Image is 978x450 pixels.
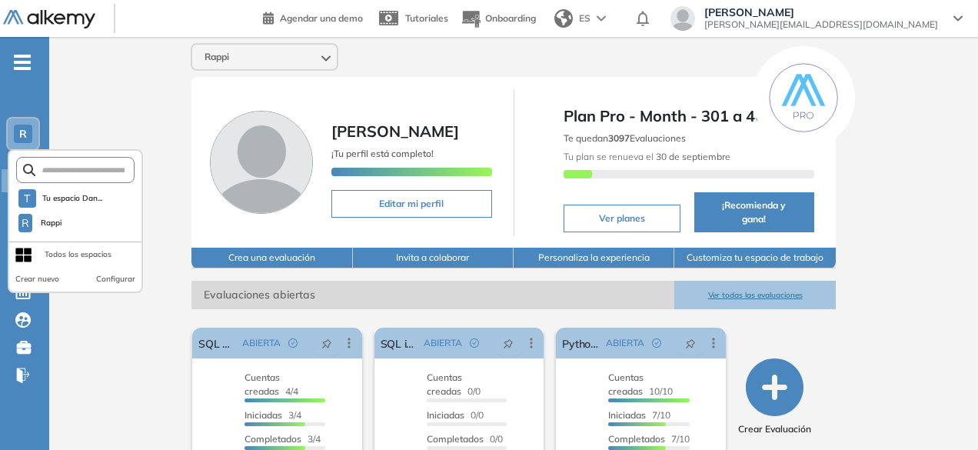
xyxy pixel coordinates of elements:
span: 7/10 [608,409,670,421]
span: 7/10 [608,433,690,445]
span: Te quedan Evaluaciones [564,132,686,144]
span: Evaluaciones abiertas [191,281,674,309]
span: Cuentas creadas [244,372,280,397]
span: Agendar una demo [280,12,363,24]
button: Invita a colaborar [353,248,514,268]
span: pushpin [321,337,332,349]
span: check-circle [470,338,479,348]
span: 0/0 [427,433,503,445]
span: Crear Evaluación [738,422,811,436]
button: pushpin [674,331,707,355]
span: Rappi [38,217,64,229]
span: Completados [244,433,301,445]
button: Crear Evaluación [738,358,811,436]
span: ABIERTA [424,336,462,350]
span: Iniciadas [427,409,464,421]
a: Agendar una demo [263,8,363,26]
button: Ver planes [564,205,680,232]
img: Logo [3,10,95,29]
button: Customiza tu espacio de trabajo [674,248,835,268]
span: 0/0 [427,372,481,397]
span: [PERSON_NAME][EMAIL_ADDRESS][DOMAIN_NAME] [704,18,938,31]
span: R [22,217,29,229]
a: Python - Growth [562,328,600,358]
span: pushpin [685,337,696,349]
span: ¡Tu perfil está completo! [331,148,434,159]
button: Crea una evaluación [191,248,352,268]
span: 3/4 [244,409,301,421]
span: 10/10 [608,372,673,397]
span: ES [579,12,590,25]
span: ABIERTA [242,336,281,350]
button: Editar mi perfil [331,190,491,218]
span: [PERSON_NAME] [704,6,938,18]
span: 0/0 [427,409,484,421]
i: - [14,61,31,64]
b: 3097 [608,132,630,144]
img: Foto de perfil [210,111,313,214]
button: Ver todas las evaluaciones [674,281,835,309]
span: Tu plan se renueva el [564,151,730,162]
span: R [19,128,27,140]
span: Cuentas creadas [427,372,462,397]
span: [PERSON_NAME] [331,122,459,141]
img: world [554,9,573,28]
span: Rappi [205,51,229,63]
span: T [24,192,30,205]
span: Completados [427,433,484,445]
b: 30 de septiembre [654,151,730,162]
a: SQL Growth E&A [198,328,236,358]
span: Iniciadas [608,409,646,421]
button: pushpin [310,331,344,355]
span: 3/4 [244,433,321,445]
span: pushpin [503,337,514,349]
span: Cuentas creadas [608,372,644,397]
span: Tutoriales [405,12,448,24]
span: ABIERTA [606,336,644,350]
button: Configurar [96,273,135,285]
span: Tu espacio Dan... [42,192,103,205]
div: Todos los espacios [45,248,111,261]
button: pushpin [491,331,525,355]
span: check-circle [288,338,298,348]
span: Plan Pro - Month - 301 a 400 [564,105,814,128]
span: Onboarding [485,12,536,24]
a: SQL integrador [381,328,418,358]
button: Crear nuevo [15,273,59,285]
span: 4/4 [244,372,298,397]
span: Iniciadas [244,409,282,421]
button: Personaliza la experiencia [514,248,674,268]
span: Completados [608,433,665,445]
button: ¡Recomienda y gana! [694,192,814,232]
img: arrow [597,15,606,22]
span: check-circle [652,338,661,348]
button: Onboarding [461,2,536,35]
